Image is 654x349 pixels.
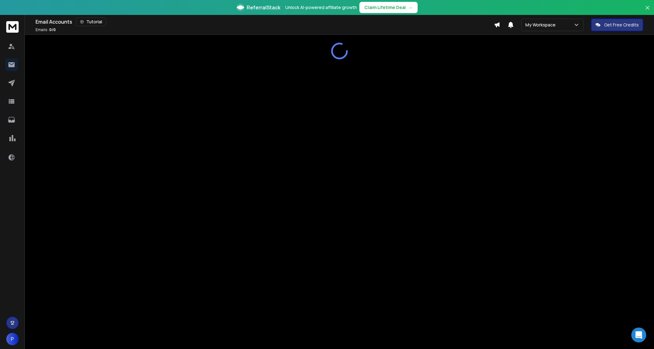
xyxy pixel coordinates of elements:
[359,2,418,13] button: Claim Lifetime Deal→
[36,17,494,26] div: Email Accounts
[285,4,357,11] p: Unlock AI-powered affiliate growth
[36,27,56,32] p: Emails :
[408,4,413,11] span: →
[525,22,558,28] p: My Workspace
[6,333,19,345] button: P
[247,4,280,11] span: ReferralStack
[631,328,646,342] div: Open Intercom Messenger
[643,4,652,19] button: Close banner
[604,22,639,28] p: Get Free Credits
[49,27,56,32] span: 0 / 0
[591,19,643,31] button: Get Free Credits
[76,17,106,26] button: Tutorial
